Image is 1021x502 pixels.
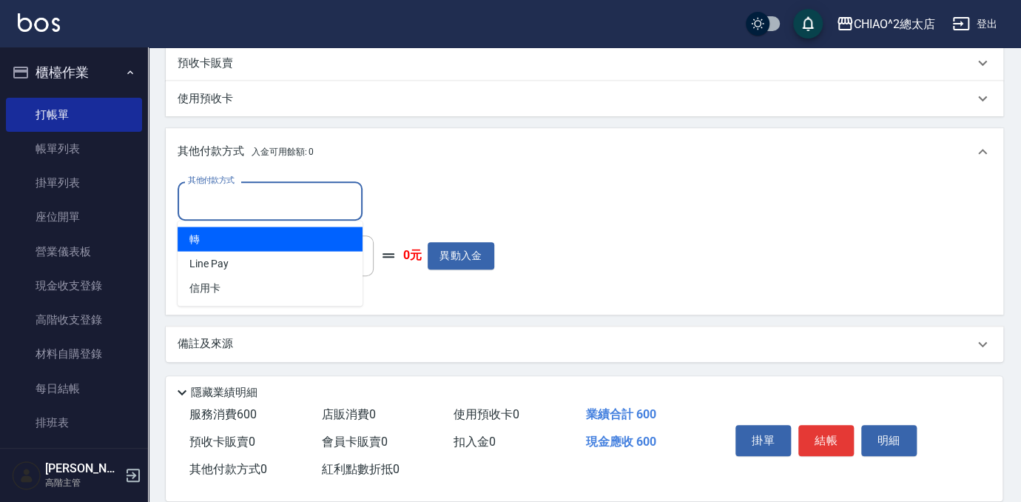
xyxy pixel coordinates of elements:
a: 每日結帳 [6,372,142,406]
button: 櫃檯作業 [6,53,142,92]
a: 帳單列表 [6,132,142,166]
button: 明細 [861,425,917,456]
span: 預收卡販賣 0 [189,435,255,449]
span: 會員卡販賣 0 [322,435,388,449]
span: 入金可用餘額: 0 [252,147,314,157]
span: 現金應收 600 [586,435,656,449]
span: 店販消費 0 [322,407,376,421]
p: 隱藏業績明細 [191,385,257,401]
label: 其他付款方式 [188,175,235,186]
span: 其他付款方式 0 [189,462,267,476]
a: 現場電腦打卡 [6,440,142,474]
p: 預收卡販賣 [178,56,233,71]
div: CHIAO^2總太店 [854,15,935,33]
div: 預收卡販賣 [166,45,1003,81]
span: Line Pay [178,251,363,275]
div: 其他付款方式入金可用餘額: 0 [166,128,1003,175]
span: 使用預收卡 0 [454,407,519,421]
button: CHIAO^2總太店 [830,9,941,39]
span: 信用卡 [178,275,363,300]
div: 使用預收卡 [166,81,1003,116]
a: 排班表 [6,406,142,440]
strong: 0元 [403,248,422,264]
span: 紅利點數折抵 0 [322,462,400,476]
a: 掛單列表 [6,166,142,200]
a: 打帳單 [6,98,142,132]
button: save [793,9,823,39]
a: 材料自購登錄 [6,337,142,371]
button: 掛單 [735,425,791,456]
p: 高階主管 [45,476,121,489]
img: Person [12,461,41,490]
button: 結帳 [798,425,854,456]
h5: [PERSON_NAME] [45,461,121,476]
div: 備註及來源 [166,327,1003,362]
a: 現金收支登錄 [6,269,142,303]
span: 扣入金 0 [454,435,496,449]
a: 營業儀表板 [6,235,142,269]
button: 登出 [946,10,1003,38]
button: 異動入金 [428,242,494,270]
a: 座位開單 [6,200,142,234]
img: Logo [18,13,60,32]
p: 備註及來源 [178,336,233,352]
span: 業績合計 600 [586,407,656,421]
a: 高階收支登錄 [6,303,142,337]
p: 使用預收卡 [178,91,233,107]
p: 其他付款方式 [178,144,314,160]
span: 轉 [178,227,363,251]
span: 服務消費 600 [189,407,257,421]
